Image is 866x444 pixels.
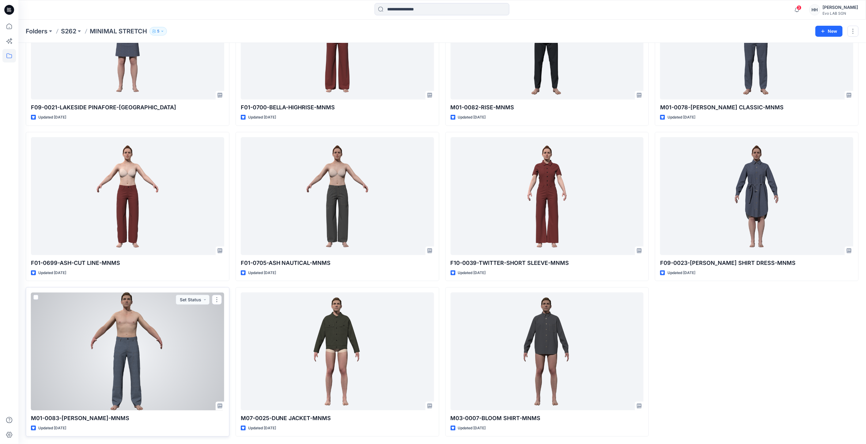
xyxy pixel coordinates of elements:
p: Updated [DATE] [248,114,276,121]
a: F01-0705-ASH NAUTICAL-MNMS [241,137,434,255]
div: [PERSON_NAME] [823,4,858,11]
p: Updated [DATE] [458,114,486,121]
p: F09-0021-LAKESIDE PINAFORE-[GEOGRAPHIC_DATA] [31,103,224,112]
p: Updated [DATE] [38,114,66,121]
p: Updated [DATE] [667,270,695,276]
p: Updated [DATE] [38,425,66,431]
p: F01-0699-ASH-CUT LINE-MNMS [31,259,224,267]
p: Updated [DATE] [248,425,276,431]
a: F09-0023-JEANIE SHIRT DRESS-MNMS [660,137,853,255]
button: 5 [149,27,167,36]
a: M01-0083-LOOM CARPENTER-MNMS [31,292,224,410]
p: Updated [DATE] [458,270,486,276]
p: M07-0025-DUNE JACKET-MNMS [241,414,434,423]
p: Updated [DATE] [667,114,695,121]
span: 3 [797,5,802,10]
p: M01-0083-[PERSON_NAME]-MNMS [31,414,224,423]
p: Updated [DATE] [458,425,486,431]
p: Updated [DATE] [38,270,66,276]
p: 5 [157,28,159,35]
a: F10-0039-TWITTER-SHORT SLEEVE-MNMS [451,137,644,255]
p: F10-0039-TWITTER-SHORT SLEEVE-MNMS [451,259,644,267]
p: MINIMAL STRETCH [90,27,147,36]
p: M01-0078-[PERSON_NAME] CLASSIC-MNMS [660,103,853,112]
p: F01-0700-BELLA-HIGHRISE-MNMS [241,103,434,112]
p: M01-0082-RISE-MNMS [451,103,644,112]
a: M07-0025-DUNE JACKET-MNMS [241,292,434,410]
button: New [815,26,843,37]
a: F01-0699-ASH-CUT LINE-MNMS [31,137,224,255]
div: Evo LAB SGN [823,11,858,16]
a: Folders [26,27,47,36]
p: M03-0007-BLOOM SHIRT-MNMS [451,414,644,423]
a: M03-0007-BLOOM SHIRT-MNMS [451,292,644,410]
a: S262 [61,27,76,36]
p: Updated [DATE] [248,270,276,276]
p: F09-0023-[PERSON_NAME] SHIRT DRESS-MNMS [660,259,853,267]
div: HH [809,4,820,15]
p: F01-0705-ASH NAUTICAL-MNMS [241,259,434,267]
